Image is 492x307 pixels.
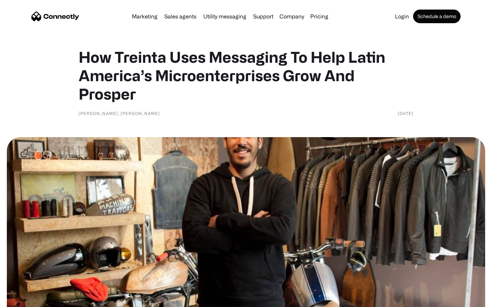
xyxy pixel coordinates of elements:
a: Utility messaging [201,14,249,19]
div: Company [279,12,304,21]
a: Pricing [307,14,331,19]
a: Support [250,14,276,19]
div: [DATE] [398,110,413,117]
ul: Language list [14,295,41,305]
a: Sales agents [162,14,199,19]
a: Login [392,14,412,19]
aside: Language selected: English [7,295,41,305]
h1: How Treinta Uses Messaging To Help Latin America’s Microenterprises Grow And Prosper [79,48,413,103]
a: Schedule a demo [413,10,461,23]
a: Marketing [129,14,160,19]
div: [PERSON_NAME], [PERSON_NAME] [79,110,160,117]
